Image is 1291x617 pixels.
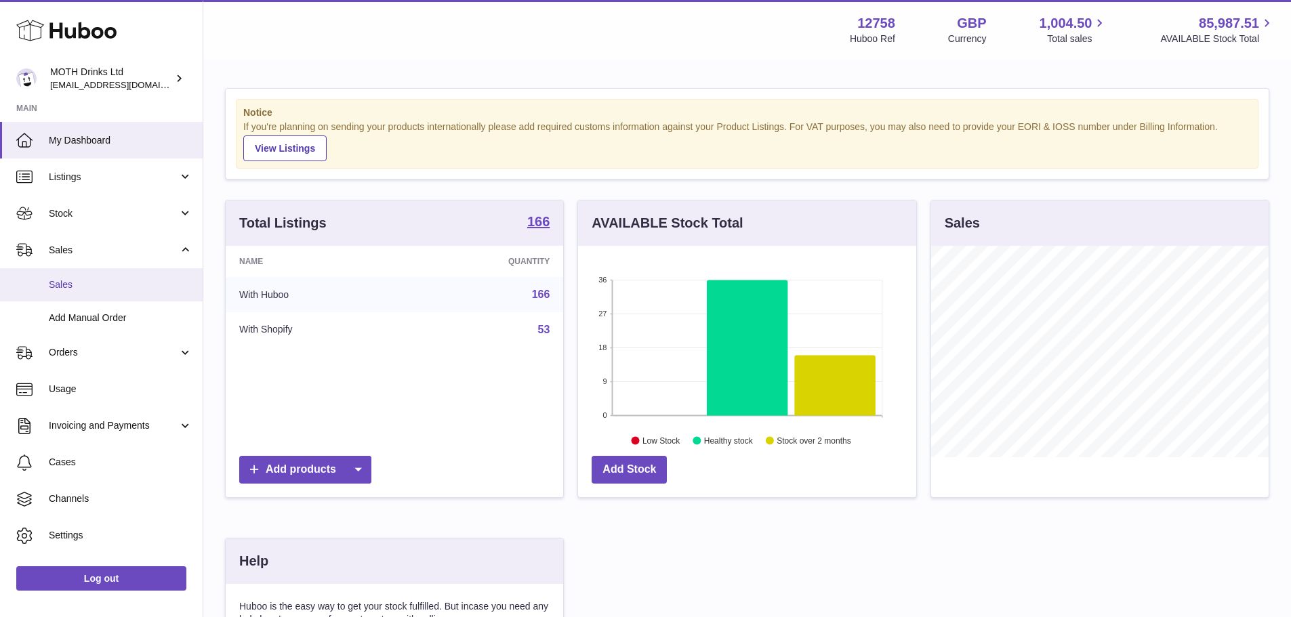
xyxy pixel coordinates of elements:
[243,121,1251,161] div: If you're planning on sending your products internationally please add required customs informati...
[1160,33,1275,45] span: AVAILABLE Stock Total
[857,14,895,33] strong: 12758
[50,79,199,90] span: [EMAIL_ADDRESS][DOMAIN_NAME]
[243,106,1251,119] strong: Notice
[850,33,895,45] div: Huboo Ref
[49,383,192,396] span: Usage
[948,33,987,45] div: Currency
[239,456,371,484] a: Add products
[49,312,192,324] span: Add Manual Order
[49,244,178,257] span: Sales
[49,171,178,184] span: Listings
[1040,14,1092,33] span: 1,004.50
[945,214,980,232] h3: Sales
[592,456,667,484] a: Add Stock
[1040,14,1108,45] a: 1,004.50 Total sales
[243,135,327,161] a: View Listings
[592,214,743,232] h3: AVAILABLE Stock Total
[49,456,192,469] span: Cases
[226,277,408,312] td: With Huboo
[599,343,607,352] text: 18
[527,215,550,231] a: 166
[408,246,564,277] th: Quantity
[603,377,607,385] text: 9
[532,289,550,300] a: 166
[226,246,408,277] th: Name
[239,214,327,232] h3: Total Listings
[226,312,408,347] td: With Shopify
[1047,33,1107,45] span: Total sales
[599,276,607,284] text: 36
[49,207,178,220] span: Stock
[49,346,178,359] span: Orders
[16,68,37,89] img: orders@mothdrinks.com
[957,14,986,33] strong: GBP
[777,435,851,445] text: Stock over 2 months
[49,492,192,505] span: Channels
[599,310,607,318] text: 27
[603,411,607,419] text: 0
[50,66,172,91] div: MOTH Drinks Ltd
[49,134,192,147] span: My Dashboard
[49,419,178,432] span: Invoicing and Payments
[527,215,550,228] strong: 166
[49,529,192,542] span: Settings
[49,278,192,291] span: Sales
[239,552,268,570] h3: Help
[1160,14,1275,45] a: 85,987.51 AVAILABLE Stock Total
[16,566,186,591] a: Log out
[642,435,680,445] text: Low Stock
[1199,14,1259,33] span: 85,987.51
[704,435,754,445] text: Healthy stock
[538,324,550,335] a: 53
